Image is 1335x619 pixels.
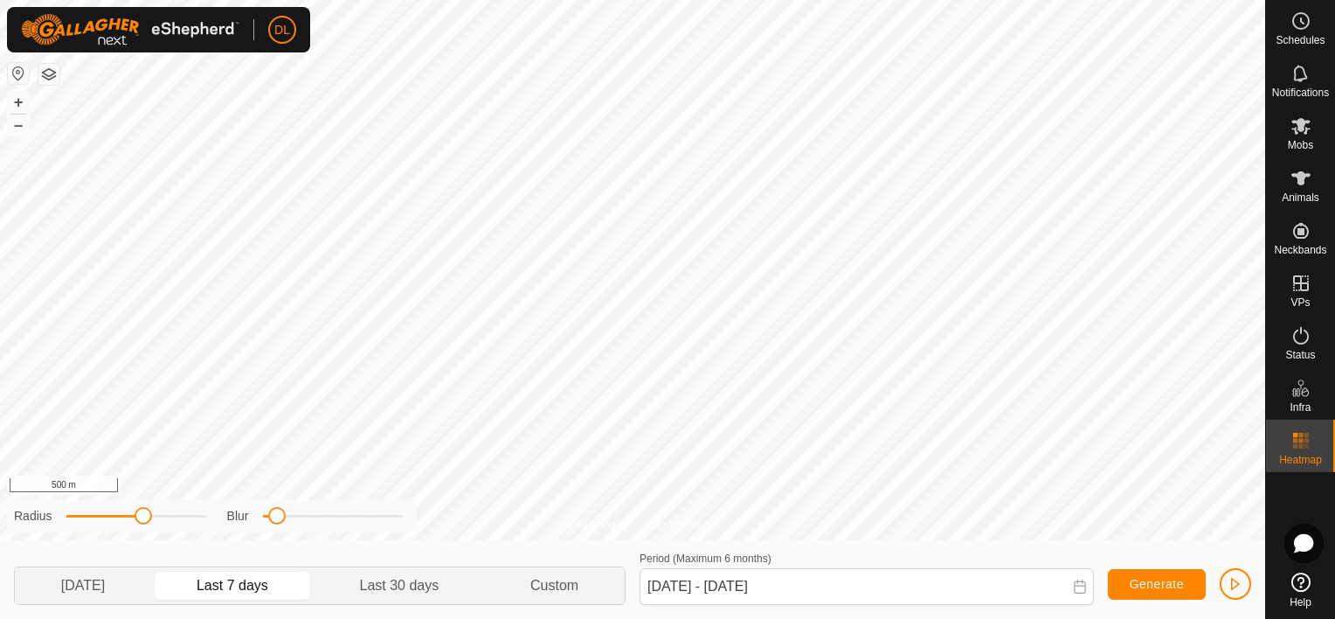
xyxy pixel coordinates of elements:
span: Neckbands [1274,245,1326,255]
span: Notifications [1272,87,1329,98]
label: Period (Maximum 6 months) [640,553,771,565]
button: Reset Map [8,63,29,84]
span: Custom [530,575,578,596]
button: Generate [1108,569,1206,600]
span: Heatmap [1279,455,1322,465]
span: Status [1285,350,1315,360]
span: Animals [1282,192,1319,203]
label: Blur [227,507,249,525]
span: DL [274,21,290,39]
span: [DATE] [61,575,105,596]
span: VPs [1290,297,1310,308]
span: Schedules [1276,35,1325,45]
button: + [8,92,29,113]
img: Gallagher Logo [21,14,239,45]
span: Last 7 days [197,575,268,596]
span: Generate [1130,577,1184,591]
span: Last 30 days [360,575,439,596]
button: Map Layers [38,64,59,85]
button: – [8,115,29,136]
a: Help [1266,566,1335,615]
span: Infra [1290,402,1311,413]
span: Mobs [1288,140,1313,150]
a: Contact Us [650,518,702,533]
a: Privacy Policy [564,518,629,533]
label: Radius [14,507,52,525]
span: Help [1290,597,1311,608]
